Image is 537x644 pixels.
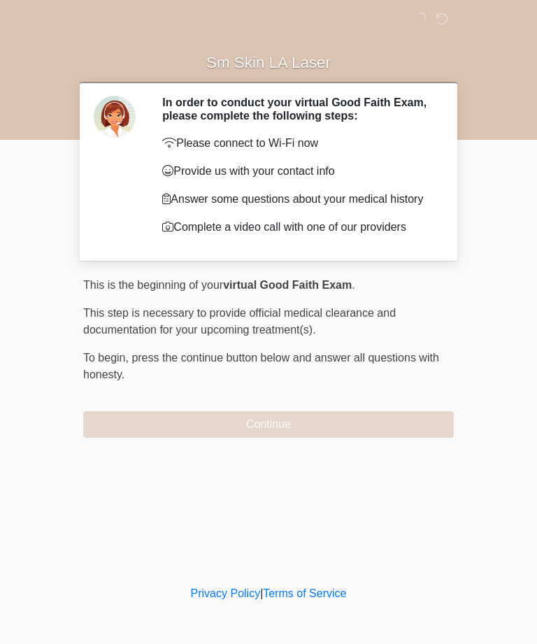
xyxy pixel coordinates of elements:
[223,279,352,291] strong: virtual Good Faith Exam
[162,219,433,236] p: Complete a video call with one of our providers
[162,163,433,180] p: Provide us with your contact info
[83,307,396,336] span: This step is necessary to provide official medical clearance and documentation for your upcoming ...
[83,352,131,364] span: To begin,
[83,279,223,291] span: This is the beginning of your
[83,411,454,438] button: Continue
[162,96,433,122] h2: In order to conduct your virtual Good Faith Exam, please complete the following steps:
[73,50,464,76] h1: Sm Skin LA Laser
[263,587,346,599] a: Terms of Service
[260,587,263,599] a: |
[83,352,439,380] span: press the continue button below and answer all questions with honesty.
[162,191,433,208] p: Answer some questions about your medical history
[69,10,87,28] img: Sm Skin La Laser Logo
[162,135,433,152] p: Please connect to Wi-Fi now
[352,279,355,291] span: .
[94,96,136,138] img: Agent Avatar
[191,587,261,599] a: Privacy Policy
